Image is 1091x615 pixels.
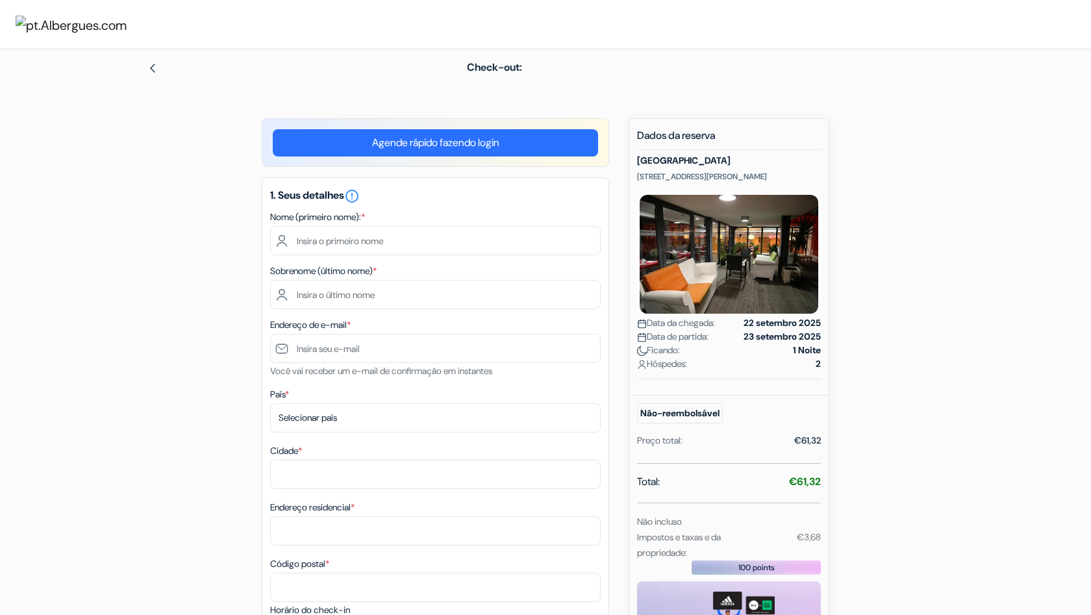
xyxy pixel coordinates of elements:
h5: [GEOGRAPHIC_DATA] [637,155,821,166]
a: Agende rápido fazendo login [273,129,598,157]
label: Endereço residencial [270,501,355,514]
img: left_arrow.svg [147,63,158,73]
h5: Dados da reserva [637,129,821,150]
small: Não-reembolsável [637,403,723,423]
span: Total: [637,474,660,490]
img: moon.svg [637,346,647,356]
a: error_outline [344,188,360,202]
span: Check-out: [467,60,522,74]
input: Insira o último nome [270,280,601,309]
div: €61,32 [794,434,821,447]
input: Insira seu e-mail [270,334,601,363]
span: 100 points [738,562,775,573]
i: error_outline [344,188,360,204]
label: Cidade [270,444,302,458]
label: Nome (primeiro nome): [270,210,365,224]
small: Você vai receber um e-mail de confirmação em instantes [270,365,492,377]
small: Impostos e taxas e da propriedade: [637,531,721,559]
p: [STREET_ADDRESS][PERSON_NAME] [637,171,821,182]
strong: 1 Noite [793,344,821,357]
strong: €61,32 [789,475,821,488]
img: calendar.svg [637,319,647,329]
strong: 2 [816,357,821,371]
img: calendar.svg [637,333,647,342]
small: €3,68 [797,531,821,543]
span: Hóspedes: [637,357,687,371]
h5: 1. Seus detalhes [270,188,601,204]
img: user_icon.svg [637,360,647,370]
span: Ficando: [637,344,680,357]
label: Sobrenome (último nome) [270,264,377,278]
div: Preço total: [637,434,683,447]
strong: 23 setembro 2025 [744,330,821,344]
small: Não incluso [637,516,682,527]
label: País [270,388,289,401]
span: Data de partida: [637,330,709,344]
span: Data da chegada: [637,316,715,330]
strong: 22 setembro 2025 [744,316,821,330]
label: Endereço de e-mail [270,318,351,332]
input: Insira o primeiro nome [270,226,601,255]
img: pt.Albergues.com [16,16,127,35]
label: Código postal [270,557,329,571]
